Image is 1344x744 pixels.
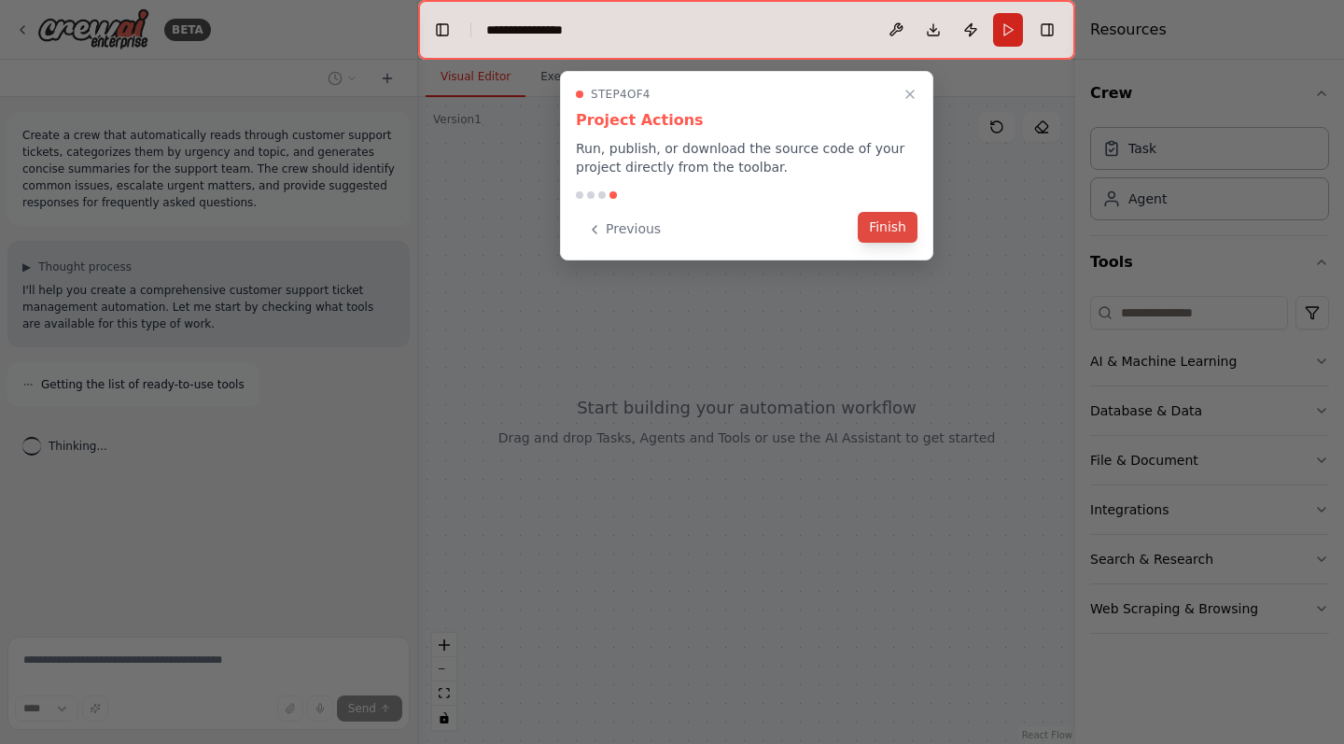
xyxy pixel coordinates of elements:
button: Previous [576,214,672,245]
button: Hide left sidebar [429,17,455,43]
h3: Project Actions [576,109,917,132]
button: Close walkthrough [899,83,921,105]
span: Step 4 of 4 [591,87,651,102]
button: Finish [858,212,917,243]
p: Run, publish, or download the source code of your project directly from the toolbar. [576,139,917,176]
